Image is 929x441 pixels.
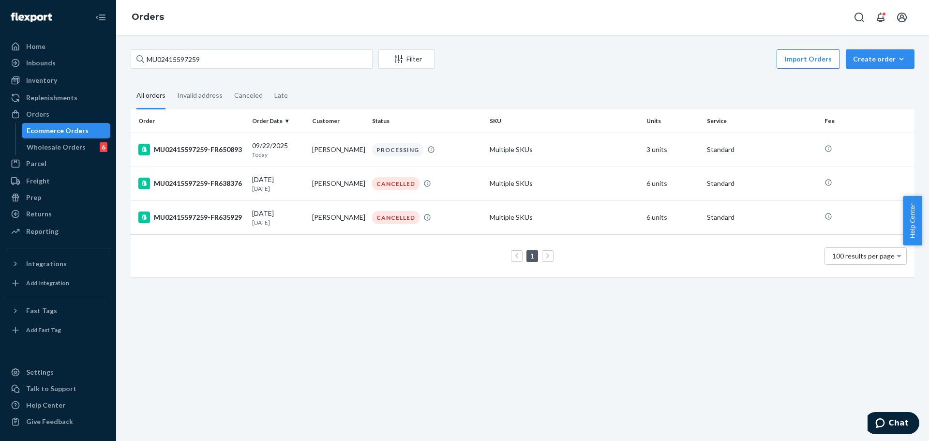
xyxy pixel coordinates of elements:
p: [DATE] [252,218,304,227]
a: Wholesale Orders6 [22,139,111,155]
th: Order Date [248,109,308,133]
td: 6 units [643,167,703,200]
p: Today [252,151,304,159]
div: Customer [312,117,364,125]
th: SKU [486,109,643,133]
div: MU02415597259-FR635929 [138,212,244,223]
img: Flexport logo [11,13,52,22]
td: 3 units [643,133,703,167]
td: [PERSON_NAME] [308,167,368,200]
div: Add Fast Tag [26,326,61,334]
a: Orders [6,106,110,122]
div: Canceled [234,83,263,108]
button: Open notifications [871,8,890,27]
button: Import Orders [777,49,840,69]
button: Help Center [903,196,922,245]
div: Prep [26,193,41,202]
div: PROCESSING [372,143,423,156]
div: Replenishments [26,93,77,103]
th: Service [703,109,821,133]
button: Integrations [6,256,110,272]
a: Settings [6,365,110,380]
div: Settings [26,367,54,377]
div: Add Integration [26,279,69,287]
div: All orders [136,83,165,109]
div: [DATE] [252,175,304,193]
button: Filter [378,49,435,69]
p: Standard [707,179,817,188]
button: Create order [846,49,914,69]
th: Fee [821,109,914,133]
button: Fast Tags [6,303,110,319]
div: Parcel [26,159,46,168]
div: 09/22/2025 [252,141,304,159]
button: Close Navigation [91,8,110,27]
div: Wholesale Orders [27,142,86,152]
th: Status [368,109,486,133]
div: Freight [26,176,50,186]
th: Order [131,109,248,133]
button: Give Feedback [6,414,110,429]
span: 100 results per page [832,252,895,260]
div: MU02415597259-FR650893 [138,144,244,155]
ol: breadcrumbs [124,3,172,31]
td: 6 units [643,200,703,234]
button: Open account menu [892,8,912,27]
div: Fast Tags [26,306,57,316]
a: Page 1 is your current page [528,252,536,260]
div: Ecommerce Orders [27,126,89,136]
p: [DATE] [252,184,304,193]
td: Multiple SKUs [486,133,643,167]
a: Inventory [6,73,110,88]
a: Add Integration [6,275,110,291]
div: Inventory [26,76,57,85]
th: Units [643,109,703,133]
td: [PERSON_NAME] [308,200,368,234]
div: Home [26,42,45,51]
a: Inbounds [6,55,110,71]
div: CANCELLED [372,211,420,224]
a: Home [6,39,110,54]
div: Integrations [26,259,67,269]
a: Returns [6,206,110,222]
input: Search orders [131,49,373,69]
a: Orders [132,12,164,22]
div: Talk to Support [26,384,76,394]
a: Replenishments [6,90,110,106]
iframe: Opens a widget where you can chat to one of our agents [868,412,919,436]
div: Create order [853,54,907,64]
div: Orders [26,109,49,119]
div: Late [274,83,288,108]
div: MU02415597259-FR638376 [138,178,244,189]
div: Help Center [26,400,65,410]
div: Give Feedback [26,417,73,426]
div: Invalid address [177,83,223,108]
p: Standard [707,213,817,222]
a: Reporting [6,224,110,239]
td: Multiple SKUs [486,200,643,234]
a: Parcel [6,156,110,171]
div: Inbounds [26,58,56,68]
div: CANCELLED [372,177,420,190]
a: Prep [6,190,110,205]
a: Ecommerce Orders [22,123,111,138]
div: 6 [100,142,107,152]
td: [PERSON_NAME] [308,133,368,167]
a: Freight [6,173,110,189]
button: Open Search Box [850,8,869,27]
div: Returns [26,209,52,219]
div: [DATE] [252,209,304,227]
a: Add Fast Tag [6,322,110,338]
td: Multiple SKUs [486,167,643,200]
p: Standard [707,145,817,154]
div: Filter [379,54,434,64]
button: Talk to Support [6,381,110,396]
div: Reporting [26,227,59,236]
a: Help Center [6,397,110,413]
